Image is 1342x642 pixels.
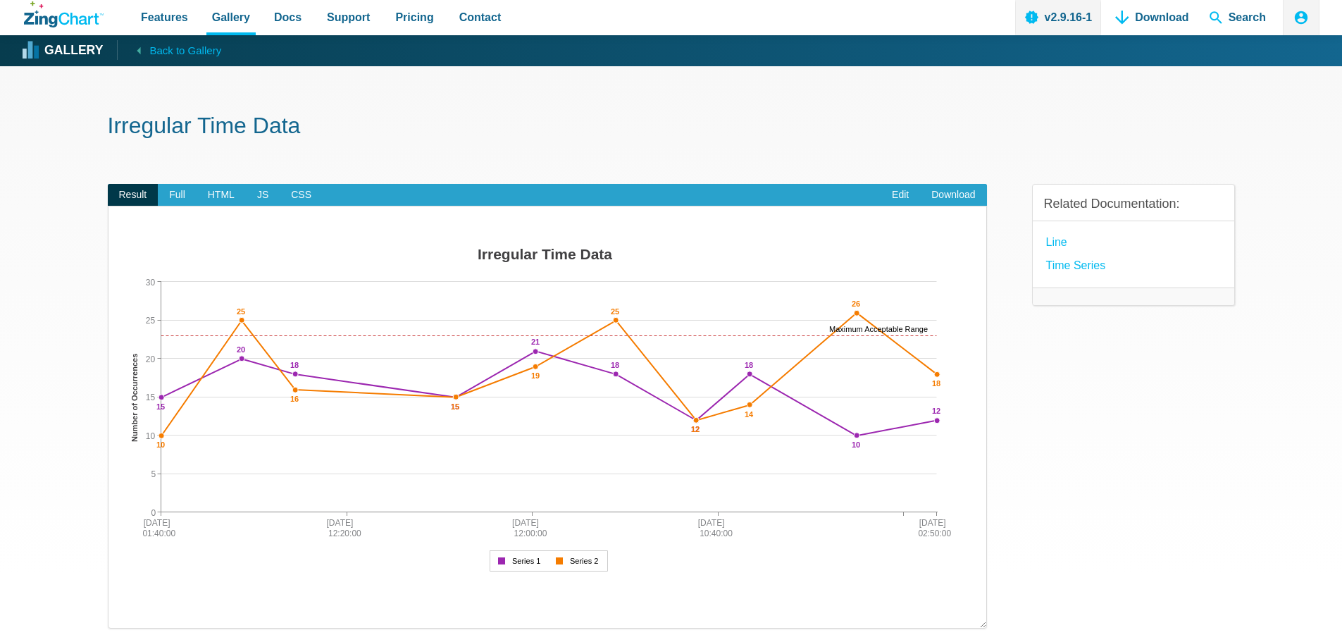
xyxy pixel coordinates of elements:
[24,1,104,27] a: ZingChart Logo. Click to return to the homepage
[117,40,221,60] a: Back to Gallery
[246,184,280,206] span: JS
[1044,196,1223,212] h3: Related Documentation:
[1046,233,1067,252] a: Line
[108,111,1235,143] h1: Irregular Time Data
[197,184,246,206] span: HTML
[920,184,986,206] a: Download
[141,8,188,27] span: Features
[1046,256,1106,275] a: time series
[24,40,103,61] a: Gallery
[108,206,987,628] div: ​
[280,184,323,206] span: CSS
[327,8,370,27] span: Support
[459,8,502,27] span: Contact
[274,8,302,27] span: Docs
[108,184,159,206] span: Result
[881,184,920,206] a: Edit
[44,44,103,57] strong: Gallery
[395,8,433,27] span: Pricing
[149,42,221,60] span: Back to Gallery
[212,8,250,27] span: Gallery
[158,184,197,206] span: Full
